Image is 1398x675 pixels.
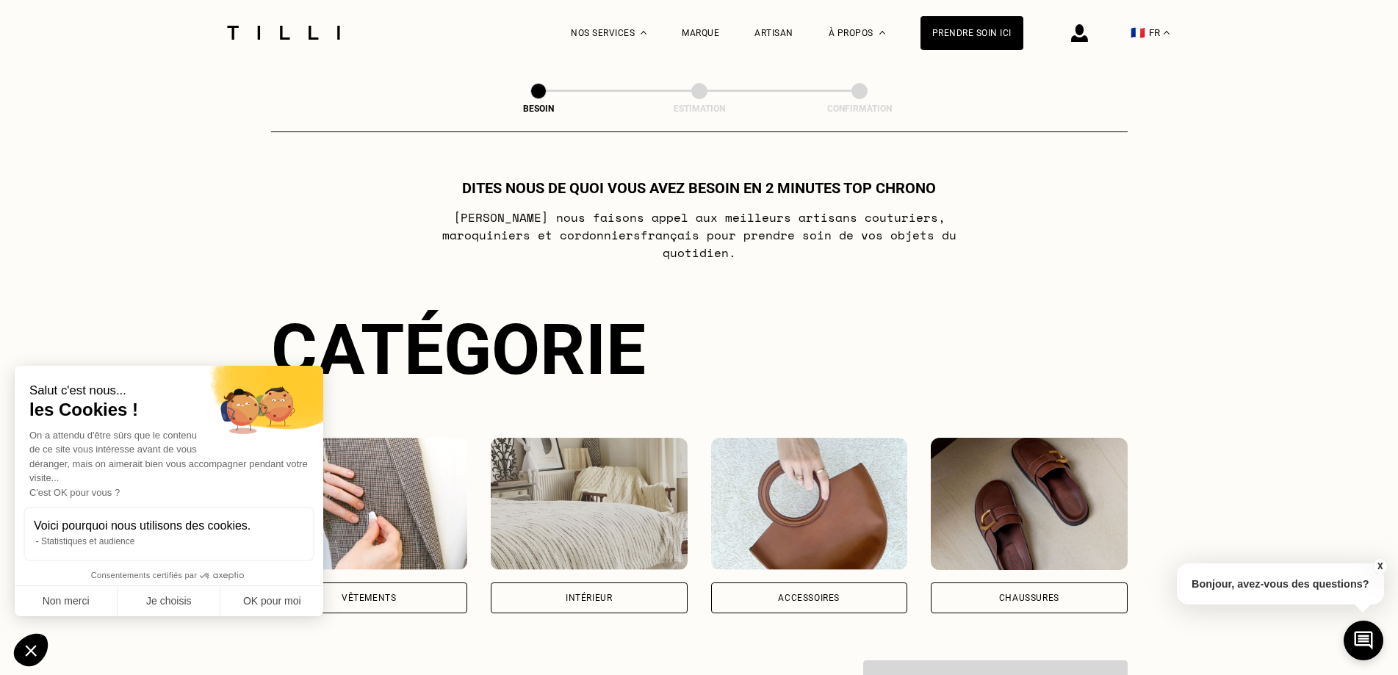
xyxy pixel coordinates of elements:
img: Menu déroulant [641,31,646,35]
div: Besoin [465,104,612,114]
h1: Dites nous de quoi vous avez besoin en 2 minutes top chrono [462,179,936,197]
button: X [1372,558,1387,574]
a: Marque [682,28,719,38]
img: Chaussures [931,438,1128,570]
div: Vêtements [342,593,396,602]
div: Chaussures [999,593,1059,602]
p: [PERSON_NAME] nous faisons appel aux meilleurs artisans couturiers , maroquiniers et cordonniers ... [408,209,990,261]
div: Intérieur [566,593,612,602]
img: icône connexion [1071,24,1088,42]
div: Confirmation [786,104,933,114]
img: menu déroulant [1164,31,1170,35]
img: Menu déroulant à propos [879,31,885,35]
a: Prendre soin ici [920,16,1023,50]
a: Artisan [754,28,793,38]
div: Catégorie [271,308,1128,391]
img: Accessoires [711,438,908,570]
img: Intérieur [491,438,688,570]
div: Estimation [626,104,773,114]
img: Logo du service de couturière Tilli [222,26,345,40]
img: Vêtements [271,438,468,570]
span: 🇫🇷 [1131,26,1145,40]
p: Bonjour, avez-vous des questions? [1177,563,1384,604]
div: Accessoires [778,593,840,602]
